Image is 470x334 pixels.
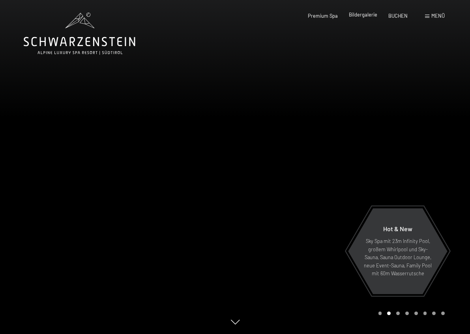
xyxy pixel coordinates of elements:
[349,11,377,18] a: Bildergalerie
[405,312,409,315] div: Carousel Page 4
[431,13,445,19] span: Menü
[308,13,338,19] a: Premium Spa
[414,312,418,315] div: Carousel Page 5
[388,13,408,19] a: BUCHEN
[376,312,445,315] div: Carousel Pagination
[363,237,432,277] p: Sky Spa mit 23m Infinity Pool, großem Whirlpool und Sky-Sauna, Sauna Outdoor Lounge, neue Event-S...
[378,312,382,315] div: Carousel Page 1
[396,312,400,315] div: Carousel Page 3
[383,225,412,232] span: Hot & New
[387,312,391,315] div: Carousel Page 2 (Current Slide)
[159,186,224,193] span: Einwilligung Marketing*
[441,312,445,315] div: Carousel Page 8
[423,312,427,315] div: Carousel Page 6
[432,312,436,315] div: Carousel Page 7
[348,208,448,295] a: Hot & New Sky Spa mit 23m Infinity Pool, großem Whirlpool und Sky-Sauna, Sauna Outdoor Lounge, ne...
